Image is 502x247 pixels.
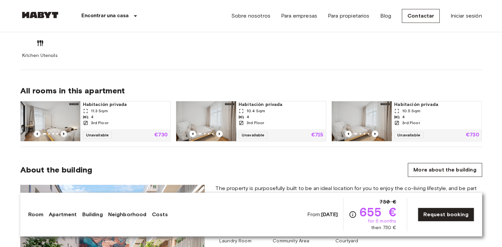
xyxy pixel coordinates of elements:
b: [DATE] [321,211,338,218]
span: Community Area [273,238,309,244]
span: From: [307,211,338,218]
svg: Check cost overview for full price breakdown. Please note that discounts apply to new joiners onl... [349,211,357,219]
span: Courtyard [335,238,358,244]
span: 10.5 Sqm [402,108,420,114]
a: Iniciar sesión [450,12,482,20]
a: Marketing picture of unit DE-01-477-066-01Previous imagePrevious imageHabitación privada10.5 Sqm4... [331,101,482,141]
span: Habitación privada [239,101,323,108]
img: Marketing picture of unit DE-01-477-066-04 [21,101,80,141]
a: Building [82,211,103,219]
span: 11.3 Sqm [91,108,108,114]
span: Unavailable [394,132,423,138]
span: Laundry Room [219,238,251,244]
span: 730 € [379,198,396,206]
a: More about the building [408,163,482,177]
span: 3rd Floor [91,120,108,126]
span: 4 [91,114,94,120]
a: Neighborhood [108,211,147,219]
button: Previous image [60,130,67,137]
span: All rooms in this apartment [20,86,482,96]
button: Previous image [345,130,352,137]
a: Para propietarios [328,12,370,20]
span: 10.4 Sqm [247,108,265,114]
a: Para empresas [281,12,317,20]
span: Habitación privada [394,101,479,108]
span: 4 [247,114,249,120]
a: Room [28,211,44,219]
button: Previous image [189,130,196,137]
a: Costs [152,211,168,219]
span: 3rd Floor [402,120,420,126]
a: Sobre nosotros [231,12,270,20]
span: then 730 € [371,224,396,231]
p: Encontrar una casa [81,12,129,20]
span: Habitación privada [83,101,168,108]
a: Apartment [49,211,77,219]
p: €730 [466,132,479,138]
a: Request booking [418,208,474,222]
img: Marketing picture of unit DE-01-477-066-02 [176,101,236,141]
span: Unavailable [239,132,268,138]
button: Previous image [372,130,378,137]
p: €715 [311,132,323,138]
span: The property is purposefully built to be an ideal location for you to enjoy the co-living lifesty... [215,185,482,214]
button: Previous image [34,130,40,137]
a: Contactar [402,9,440,23]
a: Marketing picture of unit DE-01-477-066-04Previous imagePrevious imageHabitación privada11.3 Sqm4... [20,101,171,141]
span: About the building [20,165,93,175]
span: Unavailable [83,132,112,138]
span: 4 [402,114,405,120]
a: Blog [380,12,391,20]
img: Marketing picture of unit DE-01-477-066-01 [332,101,392,141]
span: for 6 months [368,218,396,224]
button: Previous image [216,130,223,137]
a: Marketing picture of unit DE-01-477-066-02Previous imagePrevious imageHabitación privada10.4 Sqm4... [176,101,326,141]
span: 655 € [359,206,396,218]
span: 3rd Floor [247,120,264,126]
span: Kitchen Utensils [22,52,57,59]
p: €730 [154,132,168,138]
img: Habyt [20,12,60,18]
